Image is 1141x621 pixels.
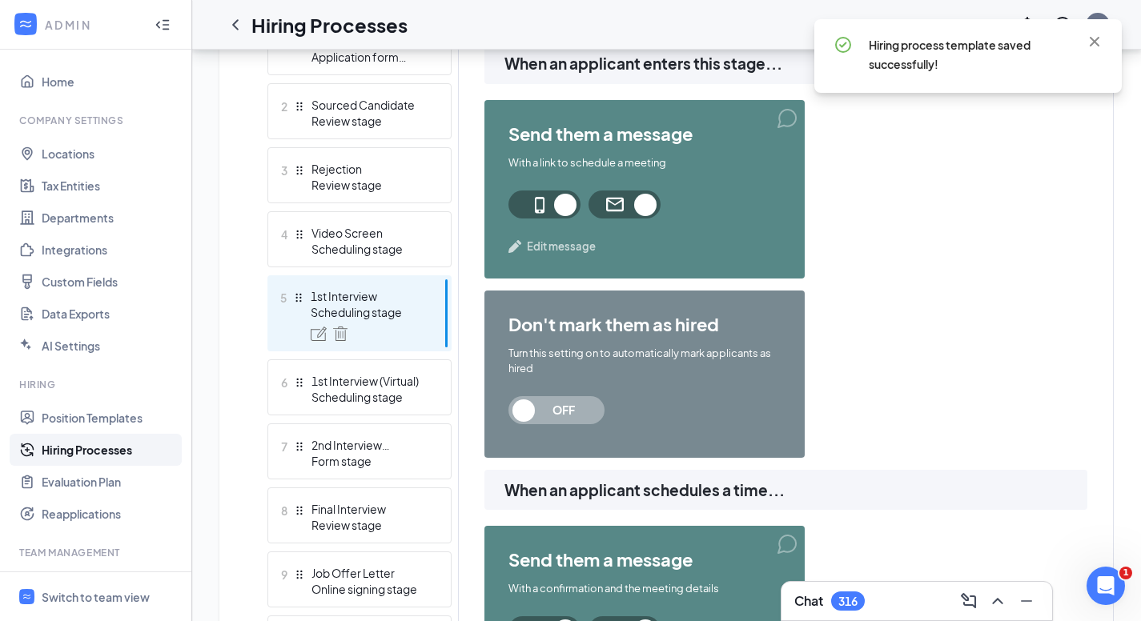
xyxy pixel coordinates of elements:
[251,11,408,38] h1: Hiring Processes
[42,330,179,362] a: AI Settings
[1085,32,1104,51] svg: Cross
[226,15,245,34] svg: ChevronLeft
[528,396,599,424] span: OFF
[1087,567,1125,605] iframe: Intercom live chat
[311,373,428,389] div: 1st Interview (Virtual)
[281,97,287,116] span: 2
[508,124,781,143] span: send them a message
[281,437,287,456] span: 7
[18,16,34,32] svg: WorkstreamLogo
[311,581,428,597] div: Online signing stage
[155,17,171,33] svg: Collapse
[838,595,858,608] div: 316
[1018,15,1037,34] svg: Notifications
[311,161,428,177] div: Rejection
[42,498,179,530] a: Reapplications
[311,288,428,304] div: 1st Interview
[1119,567,1132,579] span: 1
[42,202,179,234] a: Departments
[834,35,853,54] svg: CheckmarkCircle
[311,453,428,469] div: Form stage
[311,113,428,129] div: Review stage
[504,479,1087,503] span: When an applicant schedules a time...
[311,501,428,517] div: Final Interview
[311,304,428,320] div: Scheduling stage
[42,66,179,98] a: Home
[294,377,305,388] svg: Drag
[504,52,1087,76] span: When an applicant enters this stage...
[311,225,428,241] div: Video Screen
[281,225,287,244] span: 4
[281,501,287,520] span: 8
[281,161,287,180] span: 3
[42,298,179,330] a: Data Exports
[19,114,175,127] div: Company Settings
[42,589,150,605] div: Switch to team view
[22,591,32,602] svg: WorkstreamLogo
[311,565,428,581] div: Job Offer Letter
[45,17,140,33] div: ADMIN
[42,434,179,466] a: Hiring Processes
[42,170,179,202] a: Tax Entities
[294,441,305,452] svg: Drag
[1014,588,1039,614] button: Minimize
[794,592,823,610] h3: Chat
[294,569,305,580] svg: Drag
[311,97,428,113] div: Sourced Candidate
[42,138,179,170] a: Locations
[42,466,179,498] a: Evaluation Plan
[959,591,978,611] svg: ComposeMessage
[281,565,287,584] span: 9
[988,591,1007,611] svg: ChevronUp
[311,177,428,193] div: Review stage
[19,378,175,391] div: Hiring
[311,49,428,65] div: Application form stage
[42,234,179,266] a: Integrations
[869,38,1031,71] span: Hiring process template saved successfully!
[280,288,287,307] span: 5
[956,588,982,614] button: ComposeMessage
[294,229,305,240] svg: Drag
[1053,15,1072,34] svg: QuestionInfo
[281,373,287,392] span: 6
[311,389,428,405] div: Scheduling stage
[42,402,179,434] a: Position Templates
[311,241,428,257] div: Scheduling stage
[985,588,1010,614] button: ChevronUp
[42,266,179,298] a: Custom Fields
[508,315,781,334] span: don't mark them as hired
[294,505,305,516] svg: Drag
[42,570,179,602] a: OnboardingCrown
[19,546,175,559] div: Team Management
[293,292,304,303] svg: Drag
[527,238,596,254] span: Edit message
[508,155,781,170] div: With a link to schedule a meeting
[508,550,781,569] span: send them a message
[508,346,781,376] div: Turn this setting on to automatically mark applicants as hired
[1091,18,1105,31] div: JW
[294,165,305,176] svg: Drag
[508,581,781,596] div: With a confirmation and the meeting details
[294,101,305,112] svg: Drag
[1017,591,1036,611] svg: Minimize
[311,517,428,533] div: Review stage
[311,437,428,453] div: 2nd Interview (Application)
